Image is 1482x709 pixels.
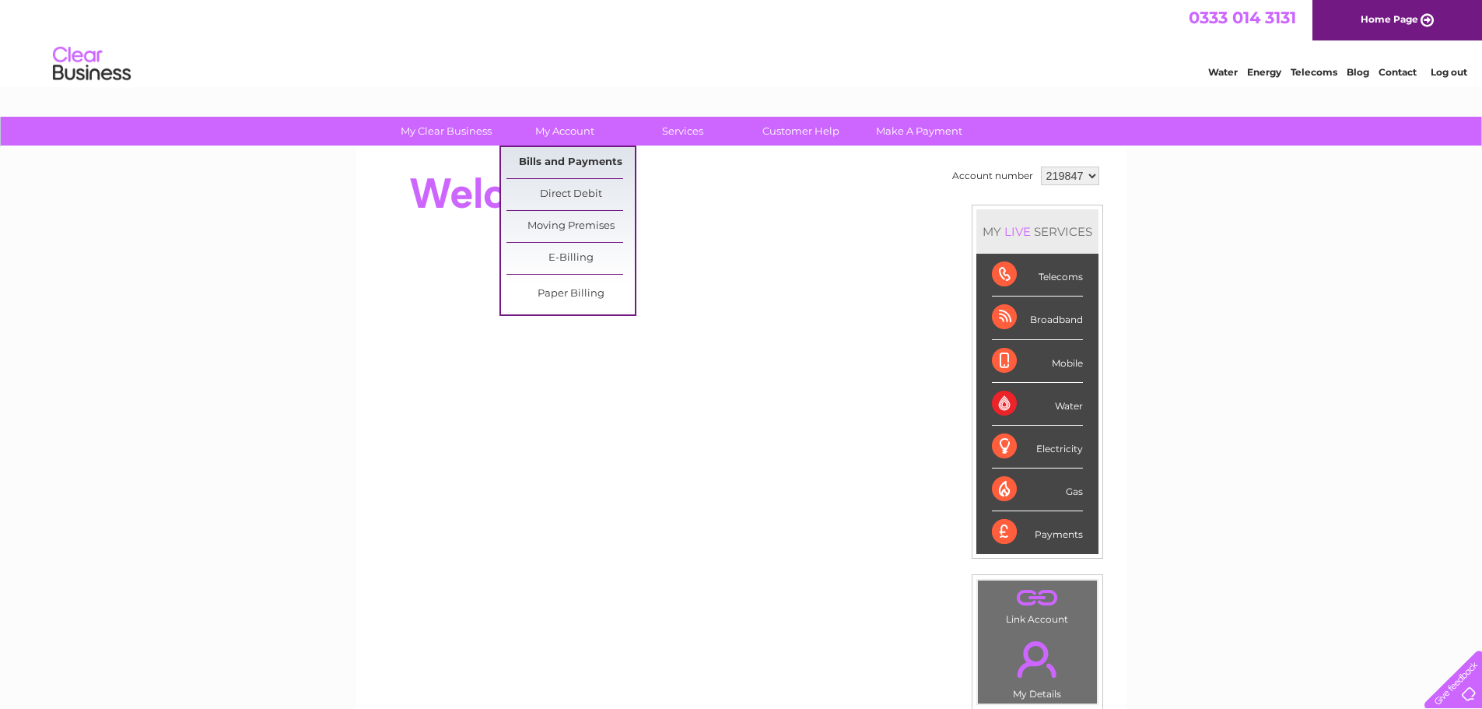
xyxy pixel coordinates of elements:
[976,209,1098,254] div: MY SERVICES
[977,580,1098,629] td: Link Account
[977,628,1098,704] td: My Details
[1001,224,1034,239] div: LIVE
[506,211,635,242] a: Moving Premises
[992,511,1083,553] div: Payments
[992,469,1083,511] div: Gas
[737,117,865,146] a: Customer Help
[992,340,1083,383] div: Mobile
[506,279,635,310] a: Paper Billing
[52,40,131,88] img: logo.png
[992,426,1083,469] div: Electricity
[506,243,635,274] a: E-Billing
[382,117,510,146] a: My Clear Business
[618,117,747,146] a: Services
[1291,66,1337,78] a: Telecoms
[948,163,1037,189] td: Account number
[992,383,1083,426] div: Water
[506,147,635,178] a: Bills and Payments
[1208,66,1238,78] a: Water
[1247,66,1281,78] a: Energy
[1189,8,1296,27] a: 0333 014 3131
[982,584,1093,612] a: .
[500,117,629,146] a: My Account
[992,297,1083,339] div: Broadband
[1379,66,1417,78] a: Contact
[982,632,1093,686] a: .
[992,254,1083,297] div: Telecoms
[374,9,1109,75] div: Clear Business is a trading name of Verastar Limited (registered in [GEOGRAPHIC_DATA] No. 3667643...
[506,179,635,210] a: Direct Debit
[855,117,983,146] a: Make A Payment
[1431,66,1467,78] a: Log out
[1347,66,1369,78] a: Blog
